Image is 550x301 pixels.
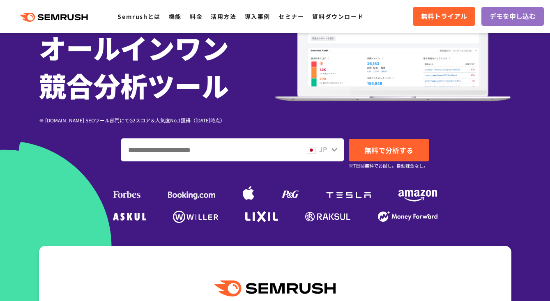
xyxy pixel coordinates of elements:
[211,12,236,21] a: 活用方法
[190,12,203,21] a: 料金
[481,7,544,26] a: デモを申し込む
[39,116,275,124] div: ※ [DOMAIN_NAME] SEOツール部門にてG2スコア＆人気度No.1獲得（[DATE]時点）
[39,28,275,104] h1: オールインワン 競合分析ツール
[117,12,160,21] a: Semrushとは
[214,280,335,296] img: Semrush
[319,144,327,154] span: JP
[490,11,536,22] span: デモを申し込む
[312,12,364,21] a: 資料ダウンロード
[278,12,304,21] a: セミナー
[413,7,475,26] a: 無料トライアル
[349,162,428,170] small: ※7日間無料でお試し。自動課金なし。
[122,139,299,161] input: ドメイン、キーワードまたはURLを入力してください
[421,11,467,22] span: 無料トライアル
[349,139,429,161] a: 無料で分析する
[245,12,270,21] a: 導入事例
[364,145,413,155] span: 無料で分析する
[169,12,182,21] a: 機能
